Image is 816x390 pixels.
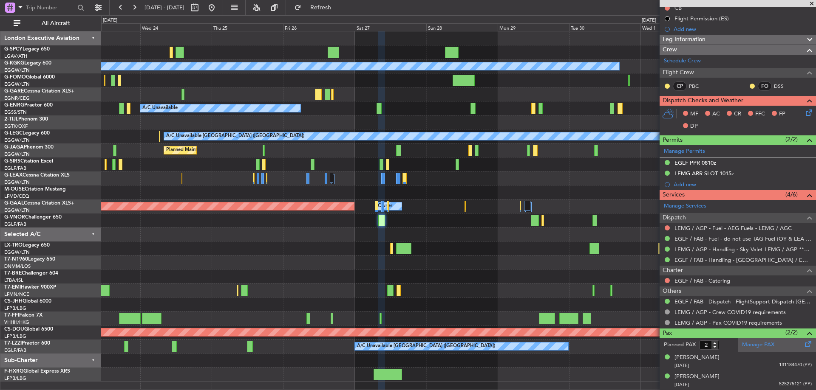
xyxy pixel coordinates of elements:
a: Manage Permits [664,147,705,156]
a: LFPB/LBG [4,375,26,382]
span: [DATE] [674,362,689,369]
span: G-SPCY [4,47,23,52]
span: G-LEAX [4,173,23,178]
span: Charter [663,266,683,275]
span: M-OUSE [4,187,25,192]
a: EGSS/STN [4,109,27,115]
a: T7-LZZIPraetor 600 [4,341,50,346]
div: Mon 29 [498,23,569,31]
div: CP [673,81,687,91]
span: MF [690,110,698,118]
a: EGLF / FAB - Handling - [GEOGRAPHIC_DATA] / EGLF / FAB [674,256,812,264]
div: Planned Maint [GEOGRAPHIC_DATA] ([GEOGRAPHIC_DATA]) [166,144,300,157]
span: G-LEGC [4,131,23,136]
span: Pax [663,328,672,338]
a: Manage Services [664,202,706,210]
a: EGLF/FAB [4,221,26,227]
a: T7-EMIHawker 900XP [4,285,56,290]
span: FP [779,110,785,118]
span: G-JAGA [4,145,24,150]
a: LEMG / AGP - Handling - Sky Valet LEMG / AGP ***My Handling*** [674,246,812,253]
span: [DATE] - [DATE] [144,4,184,11]
a: G-VNORChallenger 650 [4,215,62,220]
a: LTBA/ISL [4,277,23,283]
a: G-SIRSCitation Excel [4,159,53,164]
span: G-ENRG [4,103,24,108]
a: EGGW/LTN [4,249,30,255]
div: CB [674,4,682,11]
div: A/C Unavailable [142,102,178,115]
div: Add new [674,25,812,33]
span: Services [663,190,685,200]
a: LGAV/ATH [4,53,27,59]
a: EGTK/OXF [4,123,28,129]
a: 2-TIJLPhenom 300 [4,117,48,122]
span: Others [663,286,681,296]
span: G-KGKG [4,61,24,66]
span: G-SIRS [4,159,20,164]
div: [PERSON_NAME] [674,373,720,381]
a: Schedule Crew [664,57,701,65]
a: G-LEAXCessna Citation XLS [4,173,70,178]
div: Tue 23 [69,23,140,31]
a: LEMG / AGP - Crew COVID19 requirements [674,309,786,316]
div: Fri 26 [283,23,354,31]
a: G-GAALCessna Citation XLS+ [4,201,74,206]
span: T7-EMI [4,285,21,290]
button: Refresh [290,1,341,14]
a: EGGW/LTN [4,67,30,73]
span: T7-LZZI [4,341,22,346]
span: T7-N1960 [4,257,28,262]
span: Crew [663,45,677,55]
div: Sun 28 [426,23,498,31]
a: CS-JHHGlobal 6000 [4,299,51,304]
a: PBC [689,82,708,90]
a: M-OUSECitation Mustang [4,187,66,192]
div: Wed 1 [640,23,712,31]
a: LFMN/NCE [4,291,29,297]
span: Flight Crew [663,68,694,78]
span: DP [690,122,698,131]
a: G-JAGAPhenom 300 [4,145,54,150]
a: G-SPCYLegacy 650 [4,47,50,52]
div: A/C Unavailable [GEOGRAPHIC_DATA] ([GEOGRAPHIC_DATA]) [357,340,495,353]
span: AC [712,110,720,118]
span: Leg Information [663,35,705,45]
a: G-ENRGPraetor 600 [4,103,53,108]
a: EGLF/FAB [4,347,26,354]
a: T7-N1960Legacy 650 [4,257,55,262]
span: CS-DOU [4,327,24,332]
span: FFC [755,110,765,118]
a: EGGW/LTN [4,207,30,213]
a: Manage PAX [742,341,774,349]
a: CS-DOUGlobal 6500 [4,327,53,332]
a: G-FOMOGlobal 6000 [4,75,55,80]
div: Tue 30 [569,23,640,31]
button: All Aircraft [9,17,92,30]
a: EGGW/LTN [4,81,30,87]
a: EGLF / FAB - Catering [674,277,730,284]
a: EGGW/LTN [4,137,30,143]
div: Add new [674,181,812,188]
span: 525275121 (PP) [779,381,812,388]
div: Sat 27 [355,23,426,31]
a: DNMM/LOS [4,263,31,269]
a: T7-BREChallenger 604 [4,271,58,276]
span: Permits [663,135,683,145]
a: VHHH/HKG [4,319,29,325]
span: T7-FFI [4,313,19,318]
span: T7-BRE [4,271,22,276]
span: CS-JHH [4,299,23,304]
a: EGLF / FAB - Fuel - do not use TAG Fuel (OY & LEA only) EGLF / FAB [674,235,812,242]
a: LEMG / AGP - Fuel - AEG Fuels - LEMG / AGC [674,224,792,232]
span: 131184470 (PP) [779,362,812,369]
div: [PERSON_NAME] [674,354,720,362]
input: Trip Number [26,1,75,14]
div: A/C Unavailable [GEOGRAPHIC_DATA] ([GEOGRAPHIC_DATA]) [166,130,304,143]
a: DSS [774,82,793,90]
span: (4/6) [785,190,798,199]
span: 2-TIJL [4,117,18,122]
a: LFPB/LBG [4,305,26,311]
div: Flight Permission (ES) [674,15,729,22]
a: LX-TROLegacy 650 [4,243,50,248]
